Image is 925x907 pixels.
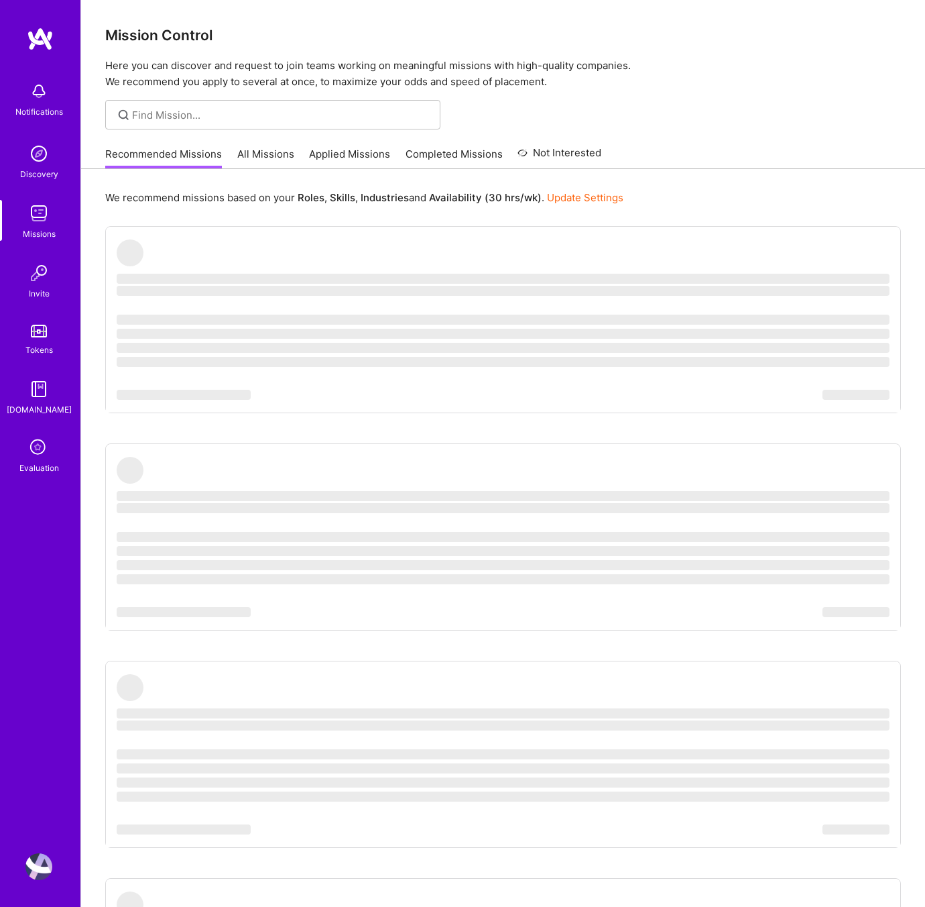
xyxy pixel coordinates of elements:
div: [DOMAIN_NAME] [7,403,72,417]
a: Recommended Missions [105,147,222,169]
a: Completed Missions [406,147,503,169]
a: User Avatar [22,853,56,880]
a: Update Settings [547,191,623,204]
div: Notifications [15,105,63,119]
p: We recommend missions based on your , , and . [105,191,623,205]
img: tokens [31,325,47,337]
img: guide book [25,376,52,403]
div: Tokens [25,343,53,357]
b: Availability (30 hrs/wk) [429,191,542,204]
img: discovery [25,140,52,167]
img: User Avatar [25,853,52,880]
a: Applied Missions [309,147,390,169]
a: Not Interested [517,145,601,169]
h3: Mission Control [105,27,901,44]
div: Evaluation [19,461,59,475]
i: icon SelectionTeam [26,435,52,461]
div: Missions [23,227,56,241]
div: Discovery [20,167,58,181]
i: icon SearchGrey [116,107,131,123]
img: bell [25,78,52,105]
a: All Missions [237,147,294,169]
img: Invite [25,260,52,286]
b: Skills [330,191,355,204]
img: logo [27,27,54,51]
b: Roles [298,191,324,204]
b: Industries [361,191,409,204]
input: Find Mission... [132,108,430,122]
img: teamwork [25,200,52,227]
p: Here you can discover and request to join teams working on meaningful missions with high-quality ... [105,58,901,90]
div: Invite [29,286,50,301]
